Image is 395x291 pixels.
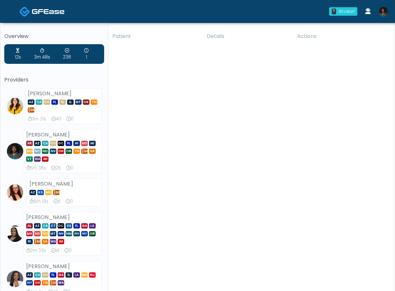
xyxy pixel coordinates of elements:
[81,141,88,146] span: MD
[58,141,64,146] span: DC
[73,223,80,228] span: FL
[73,141,80,146] span: HI
[66,141,72,146] span: FL
[89,272,96,278] span: NJ
[50,231,56,236] span: MT
[65,247,72,254] div: 0
[63,47,71,61] div: 236
[26,141,33,146] span: AR
[37,190,44,195] span: KS
[34,223,41,228] span: AZ
[84,47,88,61] div: 1
[42,239,48,244] span: VA
[34,149,41,154] span: NC
[26,223,33,228] span: AL
[28,107,34,113] span: [GEOGRAPHIC_DATA]
[81,149,88,154] span: [GEOGRAPHIC_DATA]
[91,100,97,105] span: TN
[34,280,41,285] span: OH
[50,223,56,228] span: CT
[7,98,23,114] img: Erika Felder
[50,149,56,154] span: NV
[81,272,88,278] span: MO
[28,100,34,105] span: AZ
[293,28,390,44] th: Actions
[42,156,48,162] span: WI
[42,280,48,285] span: TN
[19,6,30,17] img: Docovia
[66,165,73,172] div: 0
[58,272,64,278] span: GA
[26,156,33,162] span: VT
[28,116,46,122] div: 3m 31s
[67,100,74,105] span: IL
[4,33,104,39] h5: Overview
[66,272,72,278] span: IL
[108,28,203,44] th: Patient
[42,149,48,154] span: ND
[73,231,80,236] span: NV
[26,239,33,244] span: RI
[58,280,64,285] span: WA
[34,47,50,61] div: 3m 48s
[19,1,65,22] a: Docovia
[45,190,52,195] span: MO
[53,190,60,195] span: [GEOGRAPHIC_DATA]
[73,272,80,278] span: LA
[28,90,71,97] strong: [PERSON_NAME]
[66,223,72,228] span: DE
[42,231,48,236] span: MO
[42,141,48,146] span: CA
[26,165,46,172] div: 5m 36s
[34,231,41,236] span: MD
[36,100,42,105] span: CA
[26,131,70,138] strong: [PERSON_NAME]
[26,263,70,270] strong: [PERSON_NAME]
[332,9,336,14] div: 0
[58,239,64,244] span: WI
[51,247,59,254] div: 14
[50,239,56,244] span: WA
[7,271,23,287] img: Anjali Nandakumar
[32,8,65,15] img: Docovia
[50,272,56,278] span: FL
[58,223,64,228] span: DC
[89,141,96,146] span: MI
[42,223,48,228] span: CA
[34,239,41,244] span: [GEOGRAPHIC_DATA]
[339,9,355,14] div: All clear!
[34,156,41,162] span: WA
[26,247,46,254] div: 2m 33s
[379,7,388,17] img: Rukayat Bojuwon
[7,143,23,159] img: Rukayat Bojuwon
[44,100,50,105] span: CO
[51,116,61,122] div: 40
[29,198,48,205] div: 6m 19s
[75,100,82,105] span: MT
[51,165,61,172] div: 25
[50,141,56,146] span: CO
[66,116,74,122] div: 0
[81,223,88,228] span: GA
[26,149,33,154] span: MO
[51,100,58,105] span: FL
[42,272,48,278] span: CO
[29,180,73,188] strong: [PERSON_NAME]
[26,231,33,236] span: MA
[325,5,361,18] a: 0 All clear!
[66,149,72,154] span: OR
[73,149,80,154] span: TN
[203,28,293,44] th: Details
[34,141,41,146] span: AZ
[58,149,64,154] span: OH
[66,198,73,205] div: 0
[7,226,23,242] img: Veronica Weatherspoon
[26,213,70,221] strong: [PERSON_NAME]
[26,272,33,278] span: AZ
[34,272,41,278] span: CA
[89,231,96,236] span: OR
[89,223,96,228] span: LA
[54,198,61,205] div: 5
[26,280,33,285] span: NY
[58,231,64,236] span: NH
